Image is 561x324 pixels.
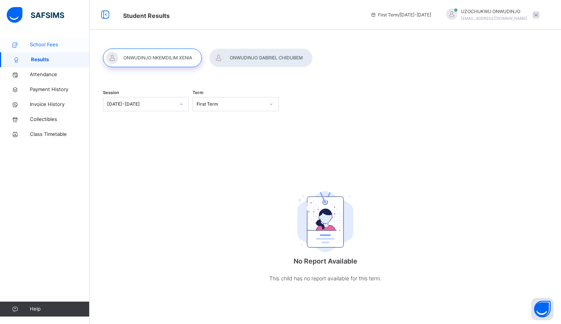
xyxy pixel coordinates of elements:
[7,7,64,23] img: safsims
[192,90,203,96] span: Term
[531,298,554,320] button: Open asap
[251,171,400,298] div: No Report Available
[30,41,90,49] span: School Fees
[197,101,264,108] div: First Term
[461,8,527,15] span: UZOCHUKWU ONWUDINJO
[370,12,431,18] span: session/term information
[123,12,170,19] span: Student Results
[30,71,90,78] span: Attendance
[30,86,90,93] span: Payment History
[30,305,89,313] span: Help
[103,90,119,96] span: Session
[251,256,400,266] p: No Report Available
[30,131,90,138] span: Class Timetable
[251,274,400,283] p: This child has no report available for this term.
[297,191,353,252] img: student.207b5acb3037b72b59086e8b1a17b1d0.svg
[30,116,90,123] span: Collectibles
[461,16,527,21] span: [EMAIL_ADDRESS][DOMAIN_NAME]
[31,56,90,63] span: Results
[30,101,90,108] span: Invoice History
[107,101,175,108] div: [DATE]-[DATE]
[439,8,543,22] div: UZOCHUKWUONWUDINJO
